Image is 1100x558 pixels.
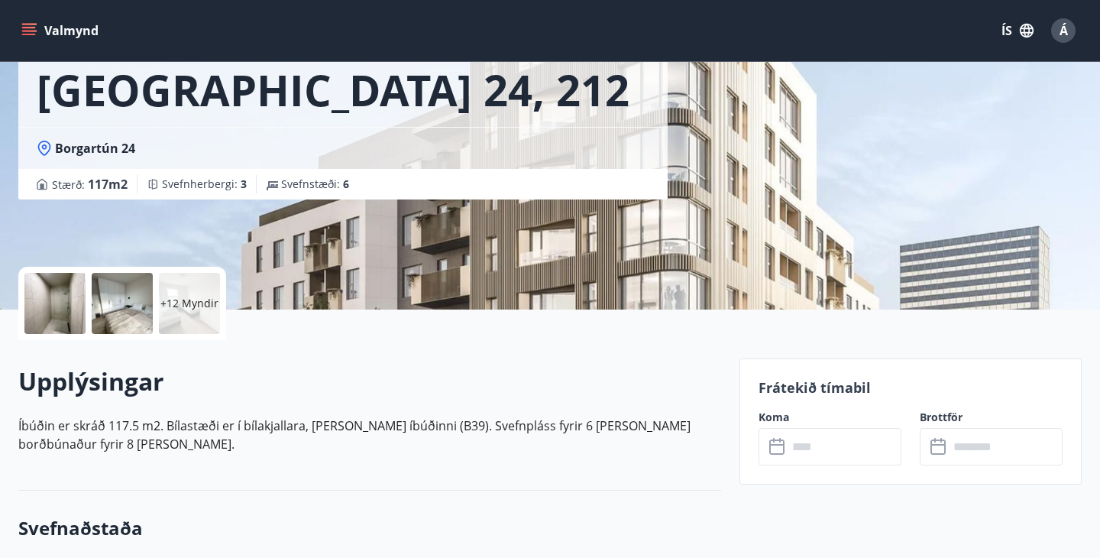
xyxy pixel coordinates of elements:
[18,417,721,453] p: Íbúðin er skráð 117.5 m2. Bílastæði er í bílakjallara, [PERSON_NAME] íbúðinni (B39). Svefnpláss f...
[18,365,721,398] h2: Upplýsingar
[55,140,135,157] span: Borgartún 24
[1045,12,1082,49] button: Á
[162,177,247,192] span: Svefnherbergi :
[343,177,349,191] span: 6
[281,177,349,192] span: Svefnstæði :
[1060,22,1068,39] span: Á
[759,410,901,425] label: Koma
[18,17,105,44] button: menu
[18,515,721,541] h3: Svefnaðstaða
[52,175,128,193] span: Stærð :
[241,177,247,191] span: 3
[160,296,218,311] p: +12 Myndir
[88,176,128,193] span: 117 m2
[993,17,1042,44] button: ÍS
[920,410,1063,425] label: Brottför
[759,378,1063,397] p: Frátekið tímabil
